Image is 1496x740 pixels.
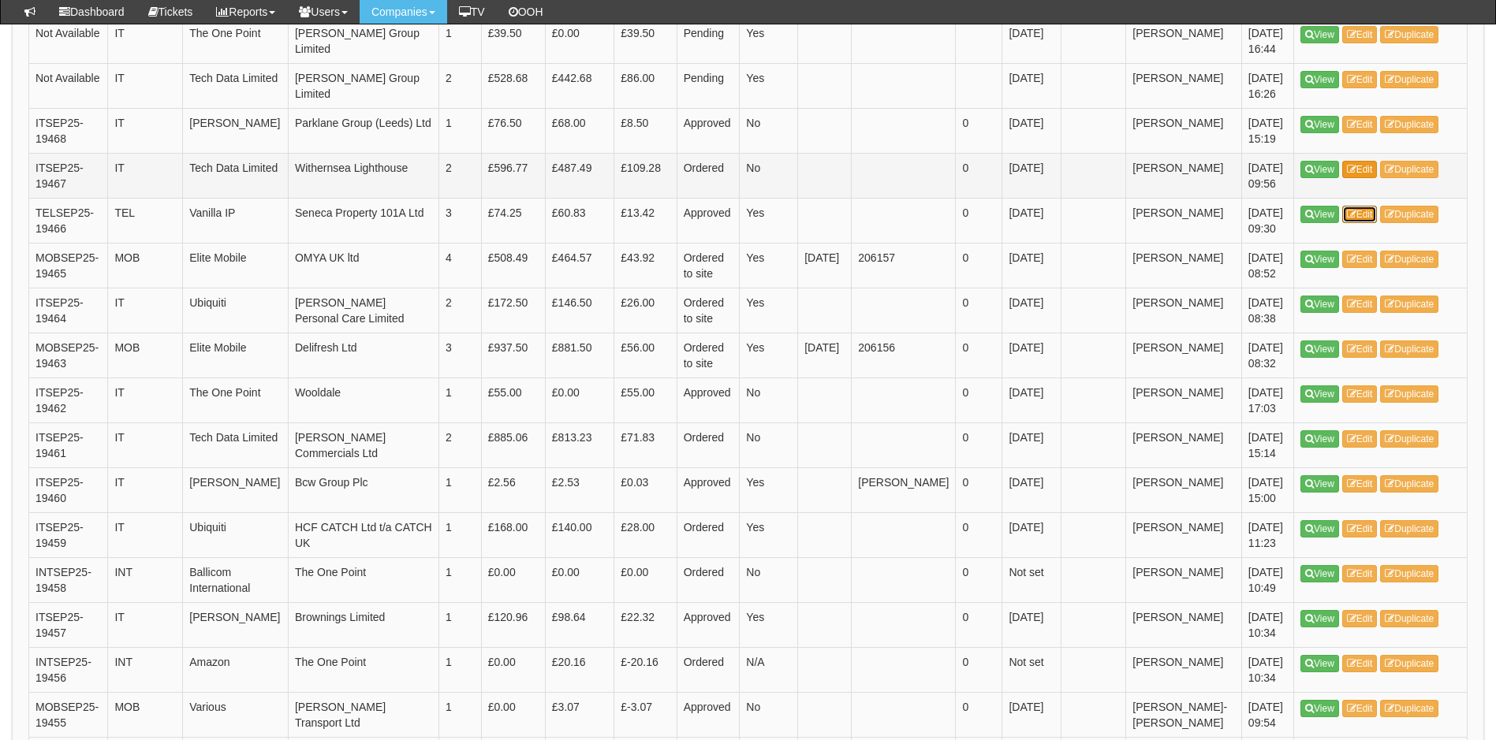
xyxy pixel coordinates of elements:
[29,603,108,648] td: ITSEP25-19457
[545,513,614,558] td: £140.00
[288,423,438,468] td: [PERSON_NAME] Commercials Ltd
[1380,116,1438,133] a: Duplicate
[29,468,108,513] td: ITSEP25-19460
[956,378,1002,423] td: 0
[1126,333,1242,378] td: [PERSON_NAME]
[183,288,289,333] td: Ubiquiti
[545,648,614,693] td: £20.16
[677,109,740,154] td: Approved
[1300,520,1339,537] a: View
[614,64,677,109] td: £86.00
[481,154,545,199] td: £596.77
[439,378,482,423] td: 1
[29,648,108,693] td: INTSEP25-19456
[677,423,740,468] td: Ordered
[108,603,183,648] td: IT
[614,423,677,468] td: £71.83
[1300,610,1339,627] a: View
[183,468,289,513] td: [PERSON_NAME]
[439,513,482,558] td: 1
[108,513,183,558] td: IT
[740,513,798,558] td: Yes
[545,423,614,468] td: £813.23
[288,109,438,154] td: Parklane Group (Leeds) Ltd
[1380,430,1438,448] a: Duplicate
[740,558,798,603] td: No
[1002,288,1061,333] td: [DATE]
[1342,430,1378,448] a: Edit
[1342,385,1378,403] a: Edit
[481,19,545,64] td: £39.50
[1300,71,1339,88] a: View
[677,64,740,109] td: Pending
[1002,199,1061,244] td: [DATE]
[183,244,289,288] td: Elite Mobile
[481,693,545,738] td: £0.00
[1300,655,1339,672] a: View
[1126,468,1242,513] td: [PERSON_NAME]
[545,693,614,738] td: £3.07
[1002,513,1061,558] td: [DATE]
[1380,700,1438,717] a: Duplicate
[677,333,740,378] td: Ordered to site
[1126,19,1242,64] td: [PERSON_NAME]
[1241,378,1293,423] td: [DATE] 17:03
[677,603,740,648] td: Approved
[108,468,183,513] td: IT
[183,333,289,378] td: Elite Mobile
[439,468,482,513] td: 1
[614,199,677,244] td: £13.42
[956,648,1002,693] td: 0
[798,333,852,378] td: [DATE]
[956,513,1002,558] td: 0
[183,693,289,738] td: Various
[1241,19,1293,64] td: [DATE] 16:44
[29,199,108,244] td: TELSEP25-19466
[1380,206,1438,223] a: Duplicate
[677,468,740,513] td: Approved
[1002,603,1061,648] td: [DATE]
[740,288,798,333] td: Yes
[1342,206,1378,223] a: Edit
[740,378,798,423] td: No
[1300,206,1339,223] a: View
[614,378,677,423] td: £55.00
[1300,161,1339,178] a: View
[29,64,108,109] td: Not Available
[1126,693,1242,738] td: [PERSON_NAME]-[PERSON_NAME]
[1300,26,1339,43] a: View
[614,19,677,64] td: £39.50
[614,333,677,378] td: £56.00
[1126,154,1242,199] td: [PERSON_NAME]
[108,648,183,693] td: INT
[740,648,798,693] td: N/A
[183,199,289,244] td: Vanilla IP
[1126,288,1242,333] td: [PERSON_NAME]
[288,513,438,558] td: HCF CATCH Ltd t/a CATCH UK
[29,154,108,199] td: ITSEP25-19467
[439,603,482,648] td: 1
[798,244,852,288] td: [DATE]
[956,154,1002,199] td: 0
[481,468,545,513] td: £2.56
[1380,340,1438,358] a: Duplicate
[545,199,614,244] td: £60.83
[852,468,956,513] td: [PERSON_NAME]
[1342,116,1378,133] a: Edit
[1300,340,1339,358] a: View
[481,288,545,333] td: £172.50
[614,693,677,738] td: £-3.07
[29,378,108,423] td: ITSEP25-19462
[614,603,677,648] td: £22.32
[29,423,108,468] td: ITSEP25-19461
[956,558,1002,603] td: 0
[1300,430,1339,448] a: View
[481,244,545,288] td: £508.49
[1241,513,1293,558] td: [DATE] 11:23
[956,333,1002,378] td: 0
[1342,475,1378,493] a: Edit
[288,378,438,423] td: Wooldale
[439,244,482,288] td: 4
[956,109,1002,154] td: 0
[1241,648,1293,693] td: [DATE] 10:34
